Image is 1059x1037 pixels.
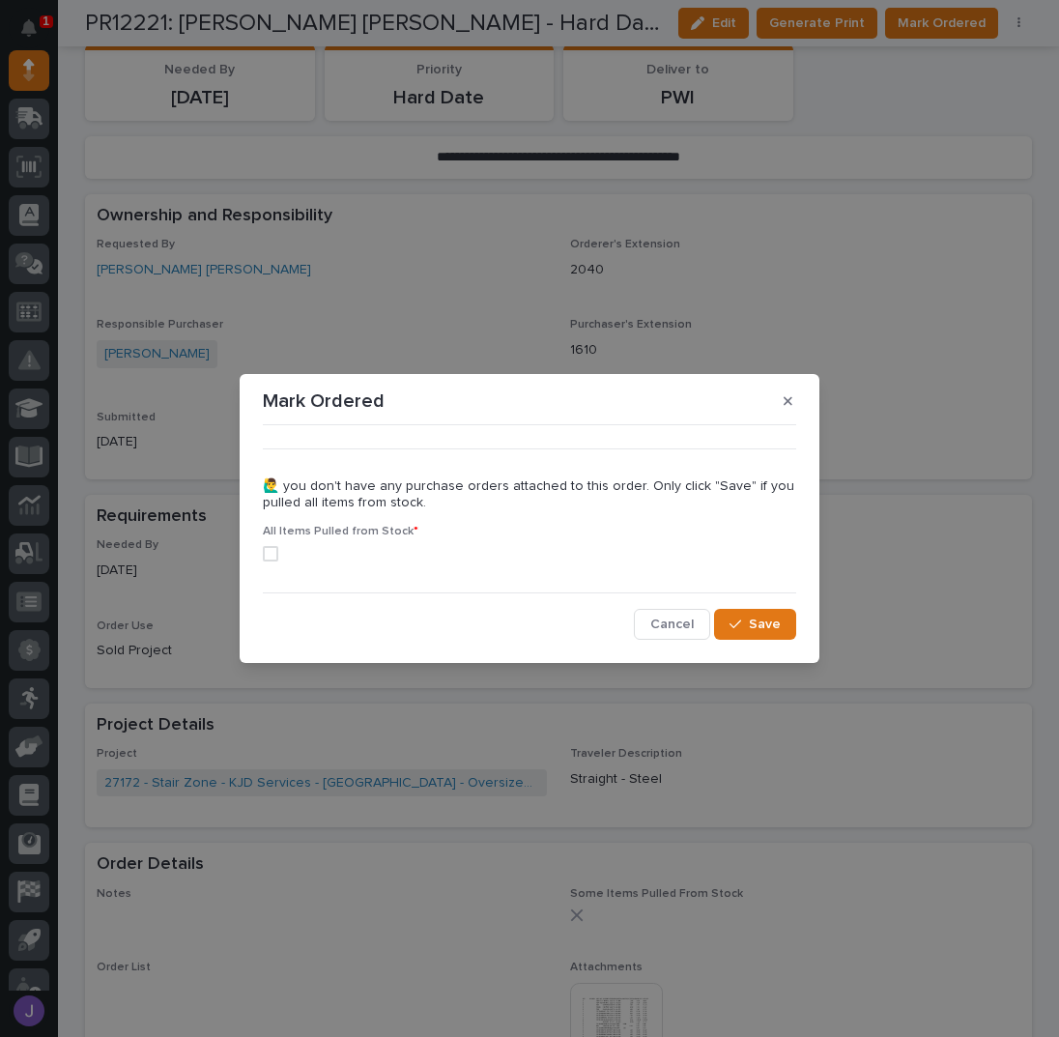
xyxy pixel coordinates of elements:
[634,609,710,640] button: Cancel
[749,616,781,633] span: Save
[263,526,418,537] span: All Items Pulled from Stock
[263,478,796,511] p: 🙋‍♂️ you don't have any purchase orders attached to this order. Only click "Save" if you pulled a...
[714,609,796,640] button: Save
[263,389,385,413] p: Mark Ordered
[650,616,694,633] span: Cancel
